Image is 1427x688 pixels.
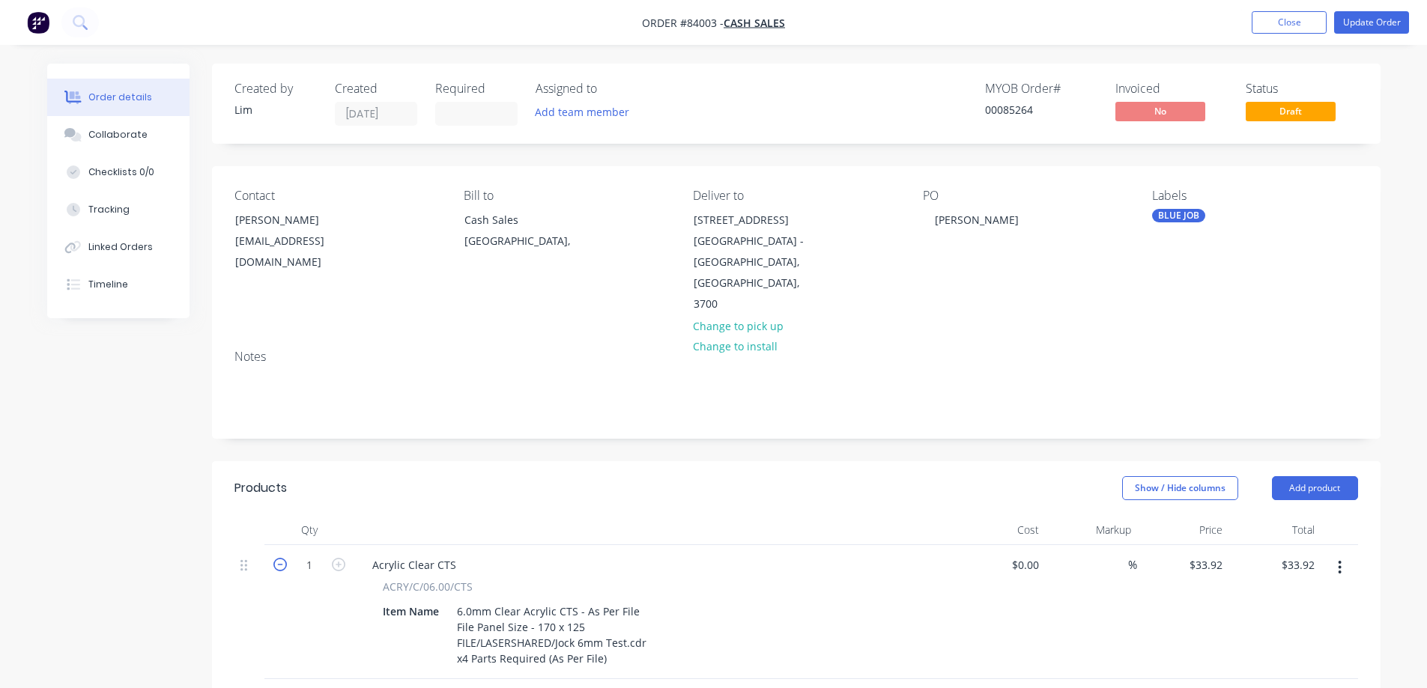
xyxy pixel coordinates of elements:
div: Cash Sales [464,210,589,231]
div: Total [1228,515,1321,545]
div: Labels [1152,189,1357,203]
div: [GEOGRAPHIC_DATA] - [GEOGRAPHIC_DATA], [GEOGRAPHIC_DATA], 3700 [694,231,818,314]
div: Cost [954,515,1046,545]
div: [PERSON_NAME] [923,209,1031,231]
span: No [1115,102,1205,121]
div: Created by [234,82,317,96]
div: Products [234,479,287,497]
button: Change to install [685,336,785,356]
button: Add team member [536,102,637,122]
div: Markup [1045,515,1137,545]
button: Add product [1272,476,1358,500]
div: Created [335,82,417,96]
div: Linked Orders [88,240,153,254]
div: Notes [234,350,1358,364]
div: Bill to [464,189,669,203]
button: Order details [47,79,190,116]
div: [PERSON_NAME][EMAIL_ADDRESS][DOMAIN_NAME] [222,209,372,273]
div: Order details [88,91,152,104]
button: Change to pick up [685,315,791,335]
div: PO [923,189,1128,203]
div: [EMAIL_ADDRESS][DOMAIN_NAME] [235,231,360,273]
button: Close [1252,11,1327,34]
div: Invoiced [1115,82,1228,96]
div: Status [1246,82,1358,96]
div: [PERSON_NAME] [235,210,360,231]
button: Checklists 0/0 [47,153,190,191]
div: Assigned to [536,82,685,96]
button: Update Order [1334,11,1409,34]
div: 00085264 [985,102,1097,118]
span: % [1128,556,1137,573]
span: ACRY/C/06.00/CTS [383,579,473,594]
div: Item Name [377,600,445,622]
div: Timeline [88,278,128,291]
button: Timeline [47,266,190,303]
span: Draft [1246,102,1336,121]
a: Cash Sales [724,16,785,30]
div: 6.0mm Clear Acrylic CTS - As Per File File Panel Size - 170 x 125 FILE/LASERSHARED/Jock 6mm Test.... [451,600,652,669]
div: [STREET_ADDRESS][GEOGRAPHIC_DATA] - [GEOGRAPHIC_DATA], [GEOGRAPHIC_DATA], 3700 [681,209,831,315]
span: Order #84003 - [642,16,724,30]
div: Collaborate [88,128,148,141]
img: Factory [27,11,49,34]
div: MYOB Order # [985,82,1097,96]
div: BLUE JOB [1152,209,1205,222]
div: Deliver to [693,189,898,203]
div: Checklists 0/0 [88,165,154,179]
div: Acrylic Clear CTS [360,554,468,576]
div: Qty [264,515,354,545]
div: [STREET_ADDRESS] [694,210,818,231]
div: [GEOGRAPHIC_DATA], [464,231,589,252]
div: Contact [234,189,440,203]
div: Tracking [88,203,130,216]
button: Linked Orders [47,228,190,266]
button: Tracking [47,191,190,228]
div: Lim [234,102,317,118]
button: Show / Hide columns [1122,476,1238,500]
button: Add team member [527,102,637,122]
button: Collaborate [47,116,190,153]
div: Required [435,82,518,96]
div: Price [1137,515,1229,545]
div: Cash Sales[GEOGRAPHIC_DATA], [452,209,602,257]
